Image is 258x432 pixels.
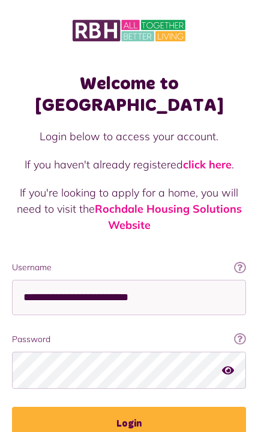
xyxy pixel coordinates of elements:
[183,158,232,171] a: click here
[12,185,246,233] p: If you're looking to apply for a home, you will need to visit the
[73,18,185,43] img: MyRBH
[95,202,242,232] a: Rochdale Housing Solutions Website
[12,261,246,274] label: Username
[12,73,246,116] h1: Welcome to [GEOGRAPHIC_DATA]
[12,128,246,144] p: Login below to access your account.
[12,333,246,346] label: Password
[12,156,246,173] p: If you haven't already registered .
